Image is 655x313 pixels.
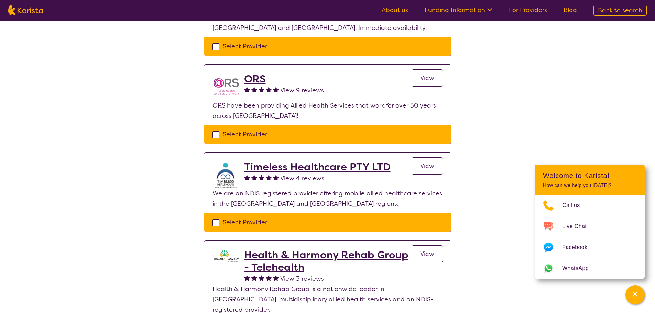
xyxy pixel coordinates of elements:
[259,275,264,281] img: fullstar
[244,73,324,85] a: ORS
[564,6,577,14] a: Blog
[562,200,588,211] span: Call us
[212,188,443,209] p: We are an NDIS registered provider offering mobile allied healthcare services in the [GEOGRAPHIC_...
[535,195,645,279] ul: Choose channel
[280,273,324,284] a: View 3 reviews
[8,5,43,15] img: Karista logo
[535,165,645,279] div: Channel Menu
[593,5,647,16] a: Back to search
[412,245,443,262] a: View
[244,161,391,173] a: Timeless Healthcare PTY LTD
[251,175,257,180] img: fullstar
[598,6,642,14] span: Back to search
[212,73,240,100] img: nspbnteb0roocrxnmwip.png
[543,171,636,180] h2: Welcome to Karista!
[412,69,443,87] a: View
[382,6,408,14] a: About us
[266,275,272,281] img: fullstar
[543,182,636,188] p: How can we help you [DATE]?
[244,175,250,180] img: fullstar
[412,157,443,175] a: View
[280,85,324,96] a: View 9 reviews
[280,86,324,94] span: View 9 reviews
[266,175,272,180] img: fullstar
[259,87,264,92] img: fullstar
[280,174,324,182] span: View 4 reviews
[625,285,645,304] button: Channel Menu
[280,173,324,183] a: View 4 reviews
[562,263,597,273] span: WhatsApp
[212,100,443,121] p: ORS have been providing Allied Health Services that work for over 30 years across [GEOGRAPHIC_DATA]!
[251,87,257,92] img: fullstar
[562,242,596,253] span: Facebook
[425,6,492,14] a: Funding Information
[509,6,547,14] a: For Providers
[244,87,250,92] img: fullstar
[212,249,240,262] img: ztak9tblhgtrn1fit8ap.png
[273,175,279,180] img: fullstar
[280,275,324,283] span: View 3 reviews
[251,275,257,281] img: fullstar
[535,258,645,279] a: Web link opens in a new tab.
[420,162,434,170] span: View
[562,221,595,232] span: Live Chat
[266,87,272,92] img: fullstar
[273,87,279,92] img: fullstar
[420,74,434,82] span: View
[420,250,434,258] span: View
[273,275,279,281] img: fullstar
[244,275,250,281] img: fullstar
[212,161,240,188] img: crpuwnkay6cgqnsg7el4.jpg
[259,175,264,180] img: fullstar
[244,249,412,273] a: Health & Harmony Rehab Group - Telehealth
